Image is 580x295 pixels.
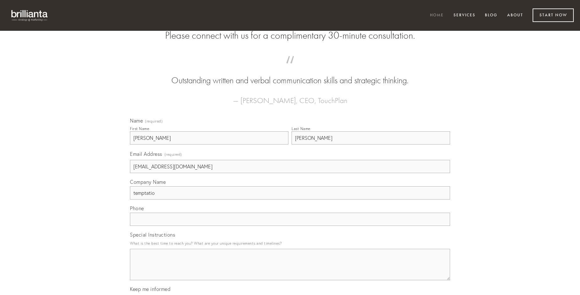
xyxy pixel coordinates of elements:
[130,151,162,157] span: Email Address
[130,30,450,41] h2: Please connect with us for a complimentary 30-minute consultation.
[130,117,143,124] span: Name
[140,62,440,74] span: “
[130,239,450,248] p: What is the best time to reach you? What are your unique requirements and timelines?
[140,62,440,87] blockquote: Outstanding written and verbal communication skills and strategic thinking.
[449,10,480,21] a: Services
[130,179,166,185] span: Company Name
[481,10,502,21] a: Blog
[130,286,170,292] span: Keep me informed
[164,150,182,159] span: (required)
[6,6,53,25] img: brillianta - research, strategy, marketing
[130,205,144,211] span: Phone
[426,10,448,21] a: Home
[130,232,175,238] span: Special Instructions
[533,8,574,22] a: Start Now
[292,126,310,131] div: Last Name
[145,119,163,123] span: (required)
[130,126,149,131] div: First Name
[140,87,440,107] figcaption: — [PERSON_NAME], CEO, TouchPlan
[503,10,527,21] a: About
